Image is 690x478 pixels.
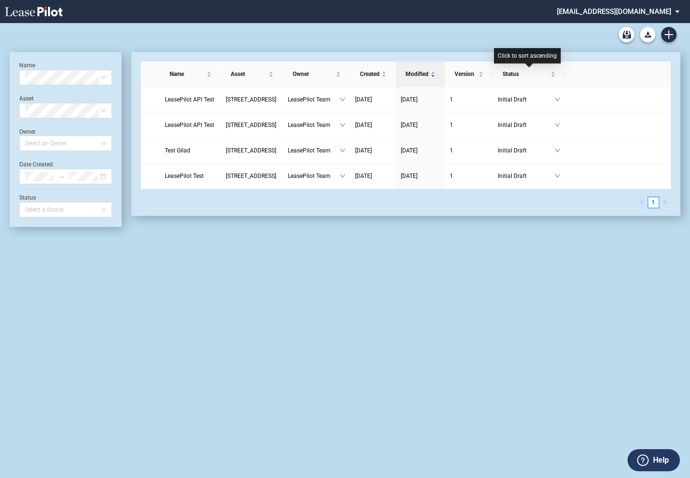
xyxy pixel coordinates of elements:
[661,27,677,42] a: Create new document
[165,95,216,104] a: LeasePilot API Test
[165,122,214,128] span: LeasePilot API Test
[498,95,554,104] span: Initial Draft
[619,27,634,42] a: Archive
[628,449,680,471] button: Help
[450,147,453,154] span: 1
[340,148,345,153] span: down
[494,48,561,63] div: Click to sort ascending
[165,120,216,130] a: LeasePilot API Test
[498,171,554,181] span: Initial Draft
[170,69,205,79] span: Name
[401,95,440,104] a: [DATE]
[640,200,644,205] span: left
[636,197,648,208] li: Previous Page
[226,120,278,130] a: [STREET_ADDRESS]
[165,147,190,154] span: Test Gilad
[288,95,340,104] span: LeasePilot Team
[355,173,372,179] span: [DATE]
[401,173,418,179] span: [DATE]
[165,171,216,181] a: LeasePilot Test
[355,120,391,130] a: [DATE]
[355,146,391,155] a: [DATE]
[450,95,488,104] a: 1
[350,62,396,87] th: Created
[288,171,340,181] span: LeasePilot Team
[503,69,549,79] span: Status
[401,96,418,103] span: [DATE]
[293,69,334,79] span: Owner
[401,146,440,155] a: [DATE]
[406,69,429,79] span: Modified
[226,122,276,128] span: 109 State Street
[226,146,278,155] a: [STREET_ADDRESS]
[288,146,340,155] span: LeasePilot Team
[450,171,488,181] a: 1
[165,173,204,179] span: LeasePilot Test
[401,171,440,181] a: [DATE]
[663,200,667,205] span: right
[355,147,372,154] span: [DATE]
[401,122,418,128] span: [DATE]
[19,62,35,69] label: Name
[58,173,65,180] span: swap-right
[455,69,477,79] span: Version
[19,128,36,135] label: Owner
[648,197,659,208] li: 1
[226,96,276,103] span: 109 State Street
[554,148,560,153] span: down
[165,96,214,103] span: LeasePilot API Test
[648,197,659,208] a: 1
[360,69,380,79] span: Created
[340,97,345,102] span: down
[226,173,276,179] span: 109 State Street
[221,62,283,87] th: Asset
[340,122,345,128] span: down
[450,146,488,155] a: 1
[355,122,372,128] span: [DATE]
[160,62,221,87] th: Name
[554,122,560,128] span: down
[19,95,34,102] label: Asset
[401,147,418,154] span: [DATE]
[288,120,340,130] span: LeasePilot Team
[450,120,488,130] a: 1
[640,27,655,42] a: Download Blank Form
[554,173,560,179] span: down
[450,173,453,179] span: 1
[19,194,36,201] label: Status
[636,197,648,208] button: left
[58,173,65,180] span: to
[355,96,372,103] span: [DATE]
[19,161,53,168] label: Date Created
[355,95,391,104] a: [DATE]
[498,120,554,130] span: Initial Draft
[226,171,278,181] a: [STREET_ADDRESS]
[401,120,440,130] a: [DATE]
[445,62,493,87] th: Version
[659,197,671,208] button: right
[340,173,345,179] span: down
[226,95,278,104] a: [STREET_ADDRESS]
[554,97,560,102] span: down
[396,62,445,87] th: Modified
[226,147,276,154] span: 109 State Street
[283,62,350,87] th: Owner
[659,197,671,208] li: Next Page
[493,62,565,87] th: Status
[450,96,453,103] span: 1
[653,454,669,466] label: Help
[450,122,453,128] span: 1
[355,171,391,181] a: [DATE]
[231,69,267,79] span: Asset
[498,146,554,155] span: Initial Draft
[165,146,216,155] a: Test Gilad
